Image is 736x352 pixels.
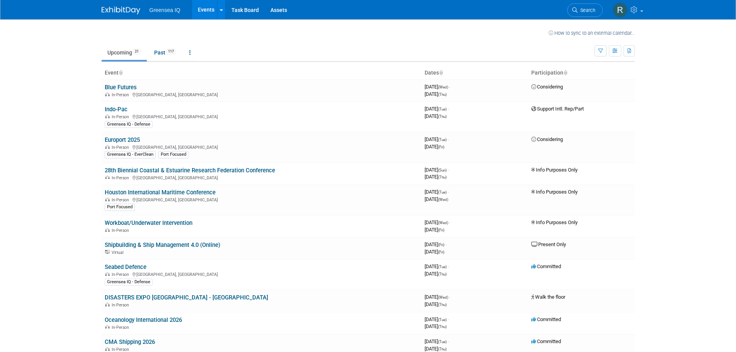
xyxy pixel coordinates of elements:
[112,92,131,97] span: In-Person
[105,325,110,329] img: In-Person Event
[112,303,131,308] span: In-Person
[425,196,448,202] span: [DATE]
[531,241,566,247] span: Present Only
[613,3,627,17] img: Ryne Kessler
[531,316,561,322] span: Committed
[105,279,153,286] div: Greensea IQ - Defense
[105,264,146,270] a: Seabed Defence
[425,113,447,119] span: [DATE]
[105,303,110,306] img: In-Person Event
[438,92,447,97] span: (Thu)
[102,7,140,14] img: ExhibitDay
[438,265,447,269] span: (Tue)
[425,91,447,97] span: [DATE]
[112,175,131,180] span: In-Person
[438,340,447,344] span: (Tue)
[531,167,578,173] span: Info Purposes Only
[102,66,422,80] th: Event
[445,241,447,247] span: -
[438,197,448,202] span: (Wed)
[528,66,635,80] th: Participation
[425,144,444,150] span: [DATE]
[439,70,443,76] a: Sort by Start Date
[438,114,447,119] span: (Thu)
[112,114,131,119] span: In-Person
[150,7,180,13] span: Greensea IQ
[425,271,447,277] span: [DATE]
[105,316,182,323] a: Oceanology International 2026
[531,84,563,90] span: Considering
[425,189,449,195] span: [DATE]
[425,316,449,322] span: [DATE]
[148,45,182,60] a: Past117
[438,325,447,329] span: (Thu)
[448,264,449,269] span: -
[425,219,450,225] span: [DATE]
[105,196,418,202] div: [GEOGRAPHIC_DATA], [GEOGRAPHIC_DATA]
[449,294,450,300] span: -
[425,167,449,173] span: [DATE]
[448,167,449,173] span: -
[531,264,561,269] span: Committed
[425,227,444,233] span: [DATE]
[105,114,110,118] img: In-Person Event
[425,346,447,352] span: [DATE]
[425,338,449,344] span: [DATE]
[549,30,635,36] a: How to sync to an external calendar...
[438,295,448,299] span: (Wed)
[438,221,448,225] span: (Wed)
[425,323,447,329] span: [DATE]
[567,3,603,17] a: Search
[105,175,110,179] img: In-Person Event
[105,145,110,149] img: In-Person Event
[425,84,450,90] span: [DATE]
[425,301,447,307] span: [DATE]
[105,272,110,276] img: In-Person Event
[112,145,131,150] span: In-Person
[448,338,449,344] span: -
[438,107,447,111] span: (Tue)
[105,84,137,91] a: Blue Futures
[105,113,418,119] div: [GEOGRAPHIC_DATA], [GEOGRAPHIC_DATA]
[563,70,567,76] a: Sort by Participation Type
[449,219,450,225] span: -
[105,136,140,143] a: Europort 2025
[105,91,418,97] div: [GEOGRAPHIC_DATA], [GEOGRAPHIC_DATA]
[112,228,131,233] span: In-Person
[105,151,156,158] div: Greensea IQ - EverClean
[105,204,135,211] div: Port Focused
[425,249,444,255] span: [DATE]
[425,174,447,180] span: [DATE]
[438,228,444,232] span: (Fri)
[425,136,449,142] span: [DATE]
[112,197,131,202] span: In-Person
[422,66,528,80] th: Dates
[102,45,147,60] a: Upcoming21
[105,250,110,254] img: Virtual Event
[438,250,444,254] span: (Fri)
[531,189,578,195] span: Info Purposes Only
[166,49,176,54] span: 117
[531,106,584,112] span: Support Intl. Rep/Part
[105,294,268,301] a: DISASTERS EXPO [GEOGRAPHIC_DATA] - [GEOGRAPHIC_DATA]
[531,219,578,225] span: Info Purposes Only
[438,145,444,149] span: (Fri)
[105,338,155,345] a: CMA Shipping 2026
[438,138,447,142] span: (Tue)
[105,219,192,226] a: Workboat/Underwater Intervention
[105,144,418,150] div: [GEOGRAPHIC_DATA], [GEOGRAPHIC_DATA]
[448,136,449,142] span: -
[531,136,563,142] span: Considering
[105,197,110,201] img: In-Person Event
[119,70,122,76] a: Sort by Event Name
[105,106,127,113] a: Indo-Pac
[112,250,126,255] span: Virtual
[425,294,450,300] span: [DATE]
[448,189,449,195] span: -
[105,347,110,351] img: In-Person Event
[438,347,447,351] span: (Thu)
[531,338,561,344] span: Committed
[438,318,447,322] span: (Tue)
[438,168,447,172] span: (Sun)
[578,7,595,13] span: Search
